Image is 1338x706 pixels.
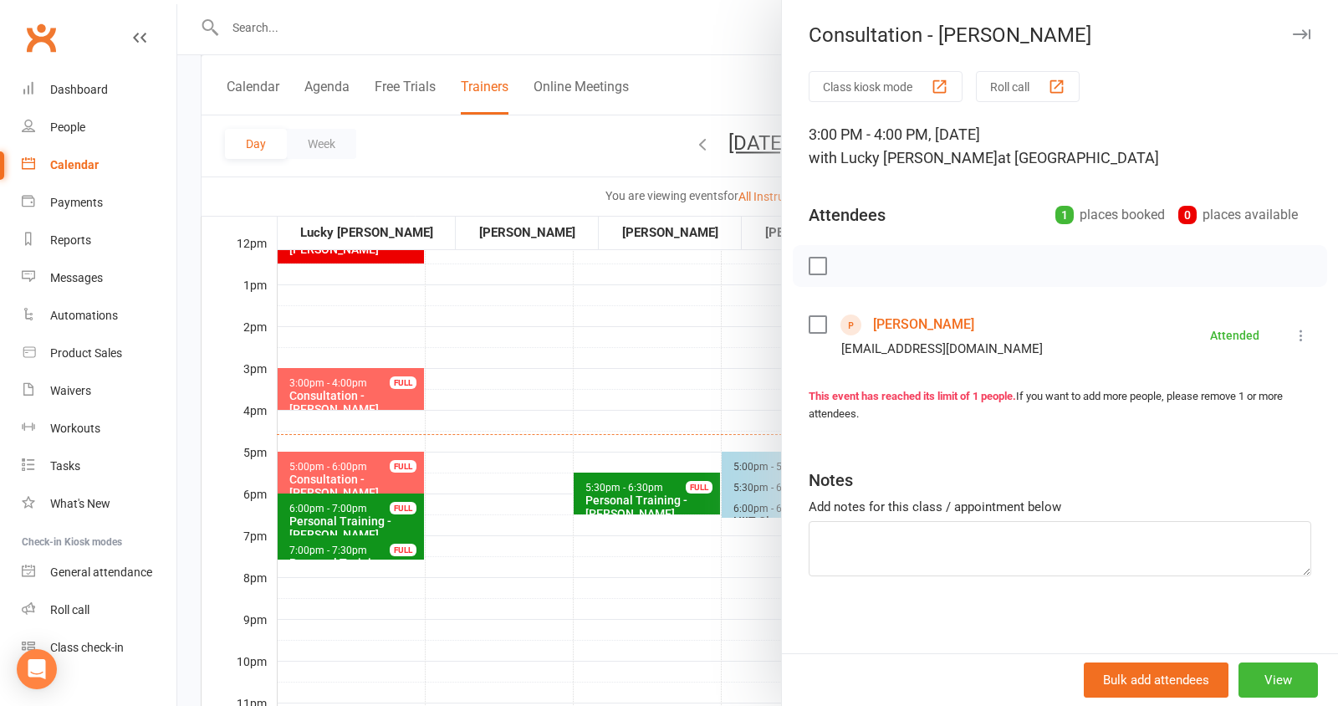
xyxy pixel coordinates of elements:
div: Tasks [50,459,80,473]
a: Messages [22,259,176,297]
div: 1 [1055,206,1074,224]
div: Calendar [50,158,99,171]
div: Automations [50,309,118,322]
div: Open Intercom Messenger [17,649,57,689]
a: Product Sales [22,335,176,372]
div: 3:00 PM - 4:00 PM, [DATE] [809,123,1311,170]
div: Waivers [50,384,91,397]
a: Automations [22,297,176,335]
div: Class check-in [50,641,124,654]
button: Class kiosk mode [809,71,963,102]
div: Consultation - [PERSON_NAME] [782,23,1338,47]
a: Tasks [22,448,176,485]
a: [PERSON_NAME] [873,311,974,338]
a: Class kiosk mode [22,629,176,667]
div: General attendance [50,565,152,579]
button: Bulk add attendees [1084,663,1228,698]
span: with Lucky [PERSON_NAME] [809,149,998,166]
div: Attendees [809,203,886,227]
div: Add notes for this class / appointment below [809,497,1311,517]
div: What's New [50,497,110,510]
div: Roll call [50,603,89,616]
button: View [1238,663,1318,698]
div: places available [1178,203,1298,227]
a: Clubworx [20,17,62,59]
a: Payments [22,184,176,222]
div: Attended [1210,330,1259,341]
div: People [50,120,85,134]
div: Workouts [50,422,100,435]
div: places booked [1055,203,1165,227]
a: General attendance kiosk mode [22,554,176,591]
a: Reports [22,222,176,259]
a: Waivers [22,372,176,410]
a: Roll call [22,591,176,629]
div: Product Sales [50,346,122,360]
div: Dashboard [50,83,108,96]
a: Dashboard [22,71,176,109]
a: What's New [22,485,176,523]
div: Reports [50,233,91,247]
div: Notes [809,468,853,492]
a: Workouts [22,410,176,448]
a: People [22,109,176,146]
div: Payments [50,196,103,209]
div: Messages [50,271,103,284]
div: 0 [1178,206,1197,224]
button: Roll call [976,71,1080,102]
span: at [GEOGRAPHIC_DATA] [998,149,1159,166]
div: [EMAIL_ADDRESS][DOMAIN_NAME] [841,338,1043,360]
strong: This event has reached its limit of 1 people. [809,390,1016,402]
a: Calendar [22,146,176,184]
div: If you want to add more people, please remove 1 or more attendees. [809,388,1311,423]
